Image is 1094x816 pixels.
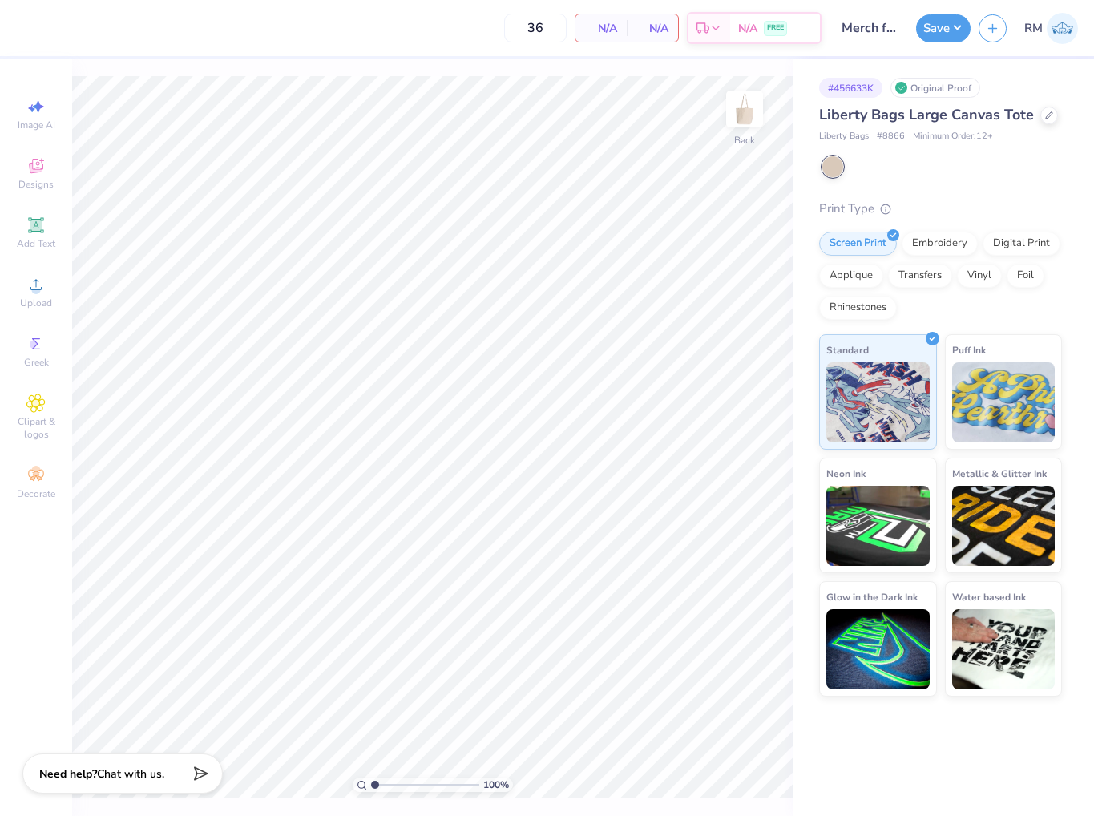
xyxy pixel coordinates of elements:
img: Standard [826,362,930,442]
span: N/A [738,20,757,37]
div: Digital Print [983,232,1060,256]
span: Upload [20,297,52,309]
button: Save [916,14,971,42]
img: Water based Ink [952,609,1056,689]
span: Puff Ink [952,341,986,358]
div: Original Proof [890,78,980,98]
img: Metallic & Glitter Ink [952,486,1056,566]
span: N/A [636,20,668,37]
span: Clipart & logos [8,415,64,441]
span: Decorate [17,487,55,500]
span: Standard [826,341,869,358]
span: Chat with us. [97,766,164,782]
img: Puff Ink [952,362,1056,442]
a: RM [1024,13,1078,44]
div: Print Type [819,200,1062,218]
span: Add Text [17,237,55,250]
div: Embroidery [902,232,978,256]
span: Metallic & Glitter Ink [952,465,1047,482]
span: Liberty Bags [819,130,869,143]
span: Image AI [18,119,55,131]
div: Transfers [888,264,952,288]
div: Foil [1007,264,1044,288]
span: Glow in the Dark Ink [826,588,918,605]
input: – – [504,14,567,42]
img: Back [729,93,761,125]
div: Screen Print [819,232,897,256]
strong: Need help? [39,766,97,782]
div: # 456633K [819,78,882,98]
img: Neon Ink [826,486,930,566]
span: Minimum Order: 12 + [913,130,993,143]
img: Ronald Manipon [1047,13,1078,44]
span: Greek [24,356,49,369]
div: Applique [819,264,883,288]
div: Back [734,133,755,147]
div: Vinyl [957,264,1002,288]
div: Rhinestones [819,296,897,320]
span: Liberty Bags Large Canvas Tote [819,105,1034,124]
img: Glow in the Dark Ink [826,609,930,689]
span: Neon Ink [826,465,866,482]
span: N/A [585,20,617,37]
span: RM [1024,19,1043,38]
span: Water based Ink [952,588,1026,605]
span: 100 % [483,778,509,792]
span: # 8866 [877,130,905,143]
span: FREE [767,22,784,34]
span: Designs [18,178,54,191]
input: Untitled Design [830,12,908,44]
